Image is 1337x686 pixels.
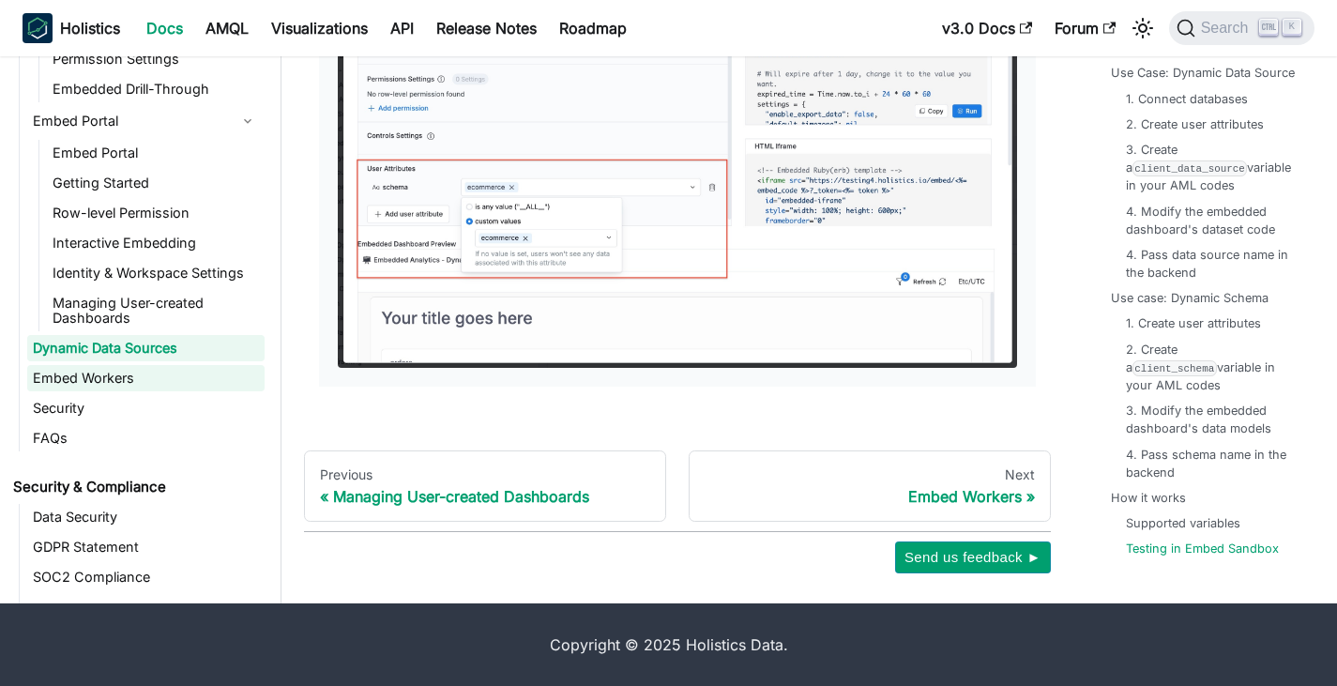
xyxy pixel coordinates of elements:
[1111,290,1269,308] a: Use case: Dynamic Schema
[135,13,194,43] a: Docs
[304,450,1051,522] nav: Docs pages
[1126,246,1299,282] a: 4. Pass data source name in the backend
[1126,515,1240,533] a: Supported variables
[320,487,650,506] div: Managing User-created Dashboards
[1111,489,1186,507] a: How it works
[1126,141,1299,195] a: 3. Create aclient_data_sourcevariable in your AML codes
[1126,115,1264,133] a: 2. Create user attributes
[47,46,265,72] a: Permission Settings
[1128,13,1158,43] button: Switch between dark and light mode (currently light mode)
[1111,65,1295,83] a: Use Case: Dynamic Data Source
[27,395,265,421] a: Security
[27,594,265,624] a: Data Processing Agreement
[1043,13,1127,43] a: Forum
[895,541,1051,573] button: Send us feedback ►
[1195,20,1260,37] span: Search
[27,365,265,391] a: Embed Workers
[27,564,265,590] a: SOC2 Compliance
[60,17,120,39] b: Holistics
[1126,315,1261,333] a: 1. Create user attributes
[1126,90,1248,108] a: 1. Connect databases
[8,474,265,500] a: Security & Compliance
[27,425,265,451] a: FAQs
[1126,341,1299,395] a: 2. Create aclient_schemavariable in your AML codes
[231,106,265,136] button: Collapse sidebar category 'Embed Portal'
[304,450,666,522] a: PreviousManaging User-created Dashboards
[1283,19,1301,36] kbd: K
[1132,160,1248,176] code: client_data_source
[705,487,1035,506] div: Embed Workers
[260,13,379,43] a: Visualizations
[47,140,265,166] a: Embed Portal
[47,230,265,256] a: Interactive Embedding
[157,633,1181,656] div: Copyright © 2025 Holistics Data.
[931,13,1043,43] a: v3.0 Docs
[425,13,548,43] a: Release Notes
[27,335,265,361] a: Dynamic Data Sources
[1126,541,1279,558] a: Testing in Embed Sandbox
[320,466,650,483] div: Previous
[27,504,265,530] a: Data Security
[1126,446,1299,481] a: 4. Pass schema name in the backend
[27,534,265,560] a: GDPR Statement
[705,466,1035,483] div: Next
[47,290,265,331] a: Managing User-created Dashboards
[379,13,425,43] a: API
[689,450,1051,522] a: NextEmbed Workers
[1126,203,1299,238] a: 4. Modify the embedded dashboard's dataset code
[194,13,260,43] a: AMQL
[47,260,265,286] a: Identity & Workspace Settings
[23,13,120,43] a: HolisticsHolistics
[27,106,231,136] a: Embed Portal
[47,76,265,102] a: Embedded Drill-Through
[1132,360,1217,376] code: client_schema
[1169,11,1314,45] button: Search (Ctrl+K)
[904,545,1041,570] span: Send us feedback ►
[23,13,53,43] img: Holistics
[548,13,638,43] a: Roadmap
[47,200,265,226] a: Row-level Permission
[1126,403,1299,438] a: 3. Modify the embedded dashboard's data models
[47,170,265,196] a: Getting Started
